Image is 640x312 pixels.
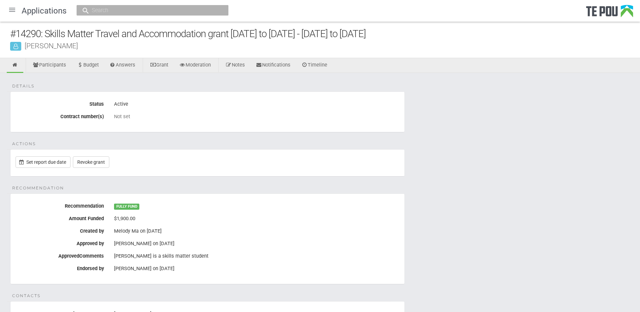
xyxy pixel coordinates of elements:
a: Answers [105,58,141,73]
div: #14290: Skills Matter Travel and Accommodation grant [DATE] to [DATE] - [DATE] to [DATE] [10,27,640,41]
a: Notes [220,58,250,73]
input: Search [90,7,208,14]
div: Active [114,99,399,110]
label: Status [10,99,109,107]
label: Approved by [10,238,109,246]
div: [PERSON_NAME] is a skills matter student [114,251,399,262]
label: Endorsed by [10,263,109,271]
label: Contract number(s) [10,111,109,120]
div: [PERSON_NAME] [10,42,640,49]
div: [PERSON_NAME] on [DATE] [114,240,399,246]
span: Contacts [12,293,40,299]
span: Details [12,83,34,89]
a: Moderation [174,58,216,73]
div: Melody Ma on [DATE] [114,228,399,234]
a: Revoke grant [73,156,109,168]
div: $1,900.00 [114,213,399,225]
span: Actions [12,141,36,147]
label: ApprovedComments [10,251,109,259]
a: Timeline [296,58,332,73]
a: Budget [72,58,104,73]
span: Recommendation [12,185,64,191]
span: FULLY FUND [114,204,139,210]
label: Recommendation [10,201,109,209]
a: Set report due date [16,156,71,168]
div: Not set [114,113,399,120]
label: Created by [10,226,109,234]
a: Participants [28,58,71,73]
div: [PERSON_NAME] on [DATE] [114,265,399,271]
a: Notifications [251,58,296,73]
label: Amount Funded [10,213,109,222]
a: Grant [145,58,173,73]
